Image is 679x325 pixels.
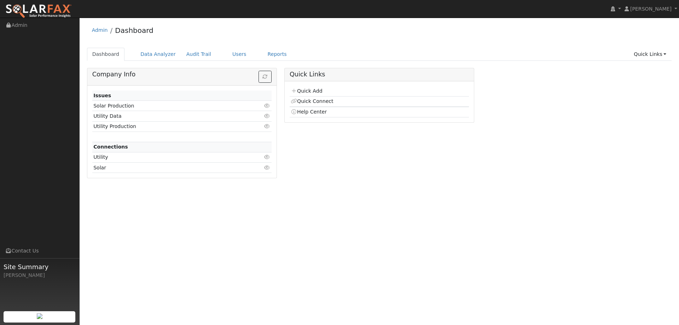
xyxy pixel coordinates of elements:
strong: Issues [93,93,111,98]
td: Solar Production [92,101,243,111]
i: Click to view [264,114,271,118]
a: Admin [92,27,108,33]
a: Quick Links [628,48,672,61]
a: Quick Connect [291,98,333,104]
i: Click to view [264,165,271,170]
span: [PERSON_NAME] [630,6,672,12]
a: Data Analyzer [135,48,181,61]
i: Click to view [264,124,271,129]
span: Site Summary [4,262,76,272]
i: Click to view [264,103,271,108]
a: Quick Add [291,88,322,94]
td: Utility Production [92,121,243,132]
a: Help Center [291,109,327,115]
img: retrieve [37,313,42,319]
a: Reports [262,48,292,61]
a: Dashboard [87,48,125,61]
div: [PERSON_NAME] [4,272,76,279]
h5: Company Info [92,71,272,78]
td: Utility [92,152,243,162]
a: Audit Trail [181,48,216,61]
i: Click to view [264,155,271,159]
a: Users [227,48,252,61]
a: Dashboard [115,26,153,35]
img: SolarFax [5,4,72,19]
strong: Connections [93,144,128,150]
td: Utility Data [92,111,243,121]
h5: Quick Links [290,71,469,78]
td: Solar [92,163,243,173]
